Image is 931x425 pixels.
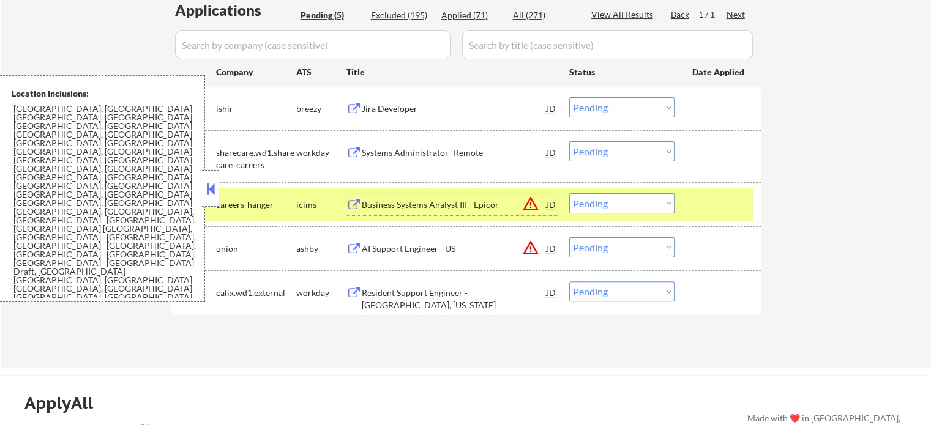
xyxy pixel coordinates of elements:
div: AI Support Engineer - US [362,243,547,255]
div: Systems Administrator- Remote [362,147,547,159]
div: careers-hanger [216,199,296,211]
div: Status [569,61,675,83]
div: JD [545,237,558,259]
div: All (271) [513,9,574,21]
input: Search by title (case sensitive) [462,30,753,59]
div: sharecare.wd1.sharecare_careers [216,147,296,171]
div: Next [727,9,746,21]
div: Resident Support Engineer - [GEOGRAPHIC_DATA], [US_STATE] [362,287,547,311]
div: ApplyAll [24,393,107,413]
div: JD [545,281,558,303]
div: Applications [175,3,296,18]
div: Jira Developer [362,103,547,115]
div: View All Results [591,9,657,21]
div: JD [545,97,558,119]
div: Title [346,66,558,78]
div: union [216,243,296,255]
div: ishir [216,103,296,115]
div: workday [296,287,346,299]
div: Date Applied [692,66,746,78]
div: Company [216,66,296,78]
div: Excluded (195) [371,9,432,21]
div: JD [545,141,558,163]
input: Search by company (case sensitive) [175,30,451,59]
div: Pending (5) [301,9,362,21]
div: Back [671,9,690,21]
div: Business Systems Analyst III - Epicor [362,199,547,211]
div: ashby [296,243,346,255]
div: JD [545,193,558,215]
button: warning_amber [522,239,539,256]
button: warning_amber [522,195,539,212]
div: breezy [296,103,346,115]
div: Location Inclusions: [12,87,200,100]
div: workday [296,147,346,159]
div: calix.wd1.external [216,287,296,299]
div: icims [296,199,346,211]
div: ATS [296,66,346,78]
div: 1 / 1 [698,9,727,21]
div: Applied (71) [441,9,503,21]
